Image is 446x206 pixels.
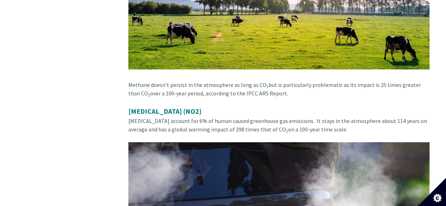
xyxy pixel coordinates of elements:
sub: 2 [267,84,269,89]
span: [MEDICAL_DATA] (NO2) [128,107,202,116]
sub: 2 [286,128,288,134]
span: [MEDICAL_DATA] account for 6% of human caused greenhouse gas emissions. It stays in the atmospher... [128,117,427,133]
sub: 2 [148,92,150,98]
button: Set cookie preferences [418,178,446,206]
div: Methane doesn't persist in the atmosphere as long as CO but is particularly problematic as its im... [128,81,429,106]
